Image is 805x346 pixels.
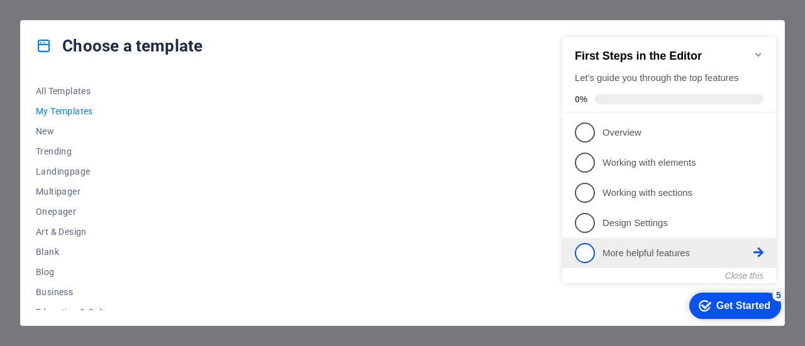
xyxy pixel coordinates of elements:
li: Overview [5,98,219,128]
button: Education & Culture [36,302,118,322]
button: Onepager [36,202,118,222]
button: Art & Design [36,222,118,242]
span: Art & Design [36,227,118,237]
button: Landingpage [36,161,118,181]
div: Get Started 5 items remaining, 0% complete [132,273,224,300]
h4: Choose a template [36,36,203,56]
button: New [36,121,118,141]
button: Blog [36,262,118,282]
div: Get Started [159,281,213,292]
span: All Templates [36,86,118,96]
p: Design Settings [45,197,196,210]
h2: First Steps in the Editor [18,30,206,43]
li: Working with elements [5,128,219,158]
button: Business [36,282,118,302]
p: Working with elements [45,137,196,150]
button: Close this [168,251,206,261]
span: Education & Culture [36,307,118,317]
span: Trending [36,146,118,156]
p: More helpful features [45,227,196,241]
div: Minimize checklist [196,30,206,40]
span: My Templates [36,106,118,116]
li: Working with sections [5,158,219,188]
span: Blog [36,267,118,277]
button: My Templates [36,101,118,121]
p: Working with sections [45,167,196,180]
span: Multipager [36,187,118,197]
span: Business [36,287,118,297]
button: Blank [36,242,118,262]
span: Blank [36,247,118,257]
button: Trending [36,141,118,161]
span: New [36,126,118,136]
p: Overview [45,107,196,120]
div: 5 [215,269,228,282]
span: Onepager [36,207,118,217]
button: All Templates [36,81,118,101]
span: Landingpage [36,166,118,176]
li: Design Settings [5,188,219,219]
button: Multipager [36,181,118,202]
span: 0% [18,75,38,85]
div: Let's guide you through the top features [18,52,206,65]
li: More helpful features [5,219,219,249]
